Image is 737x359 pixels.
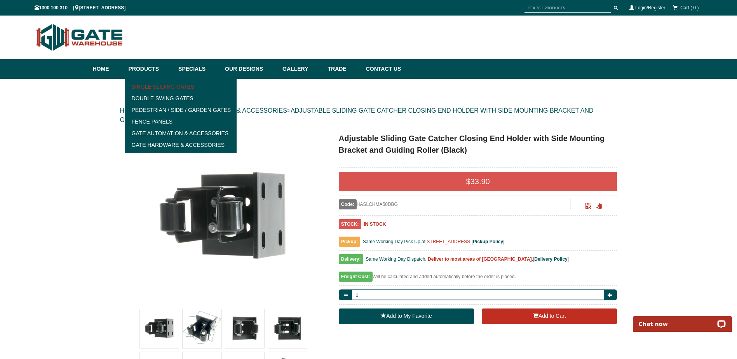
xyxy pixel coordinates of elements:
input: SEARCH PRODUCTS [524,3,611,13]
h1: Adjustable Sliding Gate Catcher Closing End Holder with Side Mounting Bracket and Guiding Roller ... [339,132,617,156]
div: $ [339,172,617,191]
span: 33.90 [470,177,490,186]
a: Adjustable Sliding Gate Catcher Closing End Holder with Side Mounting Bracket and Guiding Roller ... [121,132,326,303]
span: Pickup: [339,237,360,247]
span: Same Working Day Dispatch. [366,256,427,262]
a: Products [125,59,175,79]
img: Adjustable Sliding Gate Catcher Closing End Holder with Side Mounting Bracket and Guiding Roller ... [225,309,264,348]
a: Gate Automation & Accessories [127,127,235,139]
span: STOCK: [339,219,361,229]
span: 1300 100 310 | [STREET_ADDRESS] [35,5,126,10]
a: Click to enlarge and scan to share. [585,204,591,209]
span: Delivery: [339,254,363,264]
a: Fence Panels [127,116,235,127]
b: Deliver to most areas of [GEOGRAPHIC_DATA]. [428,256,533,262]
span: Click to copy the URL [596,203,602,209]
iframe: LiveChat chat widget [628,307,737,332]
a: HOME [120,107,139,114]
img: Adjustable Sliding Gate Catcher Closing End Holder with Side Mounting Bracket and Guiding Roller ... [138,132,309,303]
a: Delivery Policy [534,256,567,262]
a: Single Sliding Gates [127,81,235,92]
img: Adjustable Sliding Gate Catcher Closing End Holder with Side Mounting Bracket and Guiding Roller ... [183,309,221,348]
img: Adjustable Sliding Gate Catcher Closing End Holder with Side Mounting Bracket and Guiding Roller ... [268,309,307,348]
span: Freight Cost: [339,272,373,282]
div: Will be calculated and added automatically before the order is placed. [339,272,617,286]
a: Trade [324,59,362,79]
span: Cart ( 0 ) [680,5,699,10]
b: IN STOCK [364,221,386,227]
a: Gallery [279,59,324,79]
div: [ ] [339,254,617,268]
span: Same Working Day Pick Up at [ ] [363,239,505,244]
a: Our Designs [221,59,279,79]
a: Gate Hardware & Accessories [127,139,235,151]
div: HASLCHMA50DBG [339,199,571,209]
div: > > > [120,98,617,132]
a: Login/Register [635,5,665,10]
a: Add to My Favorite [339,308,474,324]
span: Code: [339,199,357,209]
a: Specials [174,59,221,79]
img: Gate Warehouse [35,19,125,55]
a: Double Swing Gates [127,92,235,104]
button: Add to Cart [482,308,617,324]
a: Contact Us [362,59,401,79]
img: Adjustable Sliding Gate Catcher Closing End Holder with Side Mounting Bracket and Guiding Roller ... [140,309,179,348]
a: [STREET_ADDRESS] [425,239,472,244]
a: Pedestrian / Side / Garden Gates [127,104,235,116]
a: Home [93,59,125,79]
a: ADJUSTABLE SLIDING GATE CATCHER CLOSING END HOLDER WITH SIDE MOUNTING BRACKET AND GUIDING ROLLER ... [120,107,594,123]
a: Pickup Policy [473,239,503,244]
